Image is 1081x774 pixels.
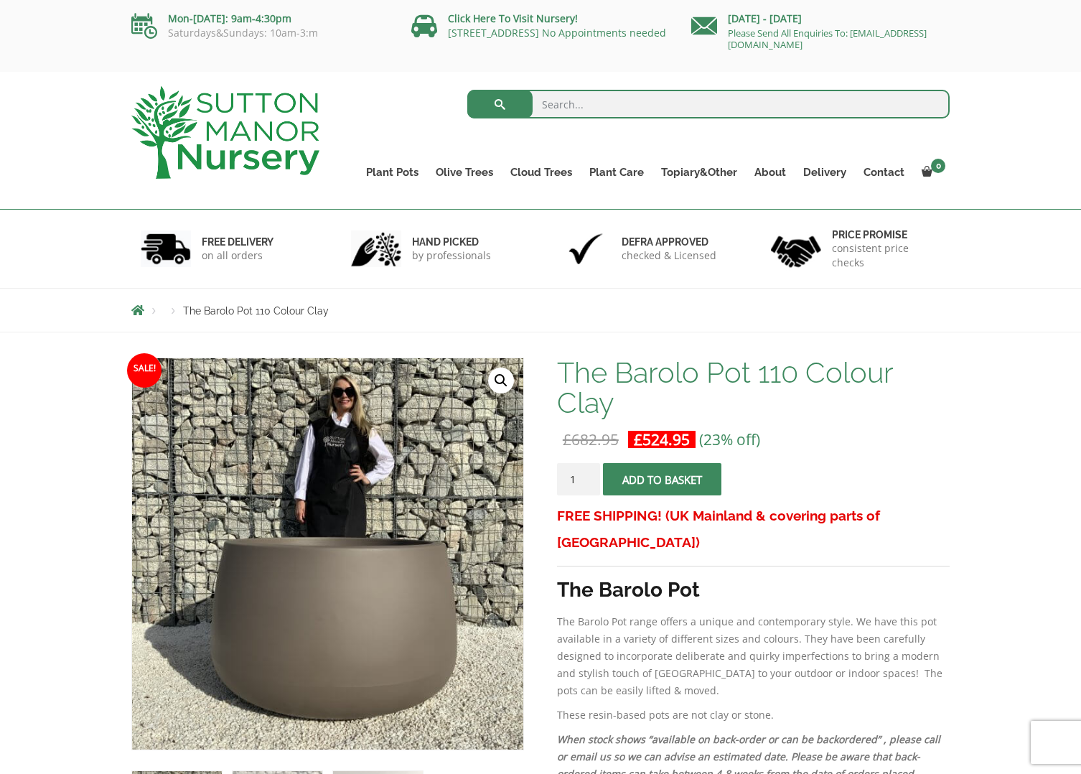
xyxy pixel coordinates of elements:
[557,463,600,495] input: Product quantity
[561,230,611,267] img: 3.jpg
[412,236,491,248] h6: hand picked
[502,162,581,182] a: Cloud Trees
[832,241,941,270] p: consistent price checks
[202,248,273,263] p: on all orders
[488,368,514,393] a: View full-screen image gallery
[557,358,950,418] h1: The Barolo Pot 110 Colour Clay
[141,230,191,267] img: 1.jpg
[771,227,821,271] img: 4.jpg
[557,707,950,724] p: These resin-based pots are not clay or stone.
[448,11,578,25] a: Click Here To Visit Nursery!
[581,162,652,182] a: Plant Care
[563,429,619,449] bdi: 682.95
[603,463,721,495] button: Add to basket
[557,613,950,699] p: The Barolo Pot range offers a unique and contemporary style. We have this pot available in a vari...
[746,162,795,182] a: About
[132,358,523,750] img: The Barolo Pot 110 Colour Clay - IMG 8162 scaled
[127,353,162,388] span: Sale!
[131,86,319,179] img: logo
[652,162,746,182] a: Topiary&Other
[691,10,950,27] p: [DATE] - [DATE]
[728,27,927,51] a: Please Send All Enquiries To: [EMAIL_ADDRESS][DOMAIN_NAME]
[622,248,716,263] p: checked & Licensed
[931,159,945,173] span: 0
[634,429,690,449] bdi: 524.95
[131,10,390,27] p: Mon-[DATE]: 9am-4:30pm
[183,305,329,317] span: The Barolo Pot 110 Colour Clay
[622,236,716,248] h6: Defra approved
[412,248,491,263] p: by professionals
[699,429,760,449] span: (23% off)
[557,578,700,602] strong: The Barolo Pot
[832,228,941,241] h6: Price promise
[131,27,390,39] p: Saturdays&Sundays: 10am-3:m
[357,162,427,182] a: Plant Pots
[448,26,666,39] a: [STREET_ADDRESS] No Appointments needed
[795,162,855,182] a: Delivery
[634,429,642,449] span: £
[913,162,950,182] a: 0
[131,304,950,316] nav: Breadcrumbs
[563,429,571,449] span: £
[427,162,502,182] a: Olive Trees
[351,230,401,267] img: 2.jpg
[855,162,913,182] a: Contact
[202,236,273,248] h6: FREE DELIVERY
[557,503,950,556] h3: FREE SHIPPING! (UK Mainland & covering parts of [GEOGRAPHIC_DATA])
[467,90,950,118] input: Search...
